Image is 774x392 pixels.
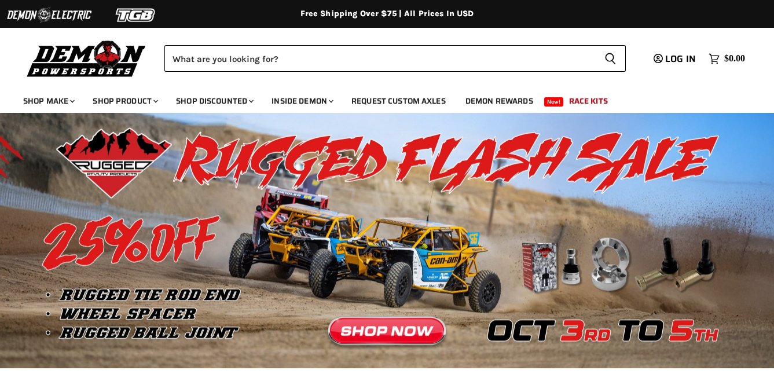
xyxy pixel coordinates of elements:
form: Product [164,45,626,72]
img: Demon Powersports [23,38,150,79]
span: New! [544,97,564,107]
button: Search [595,45,626,72]
span: Log in [665,52,696,66]
a: Log in [648,54,703,64]
a: Shop Make [14,89,82,113]
img: TGB Logo 2 [93,4,179,26]
a: Inside Demon [263,89,340,113]
span: $0.00 [724,53,745,64]
a: Shop Discounted [167,89,261,113]
a: Shop Product [84,89,165,113]
a: Race Kits [560,89,617,113]
img: Demon Electric Logo 2 [6,4,93,26]
input: Search [164,45,595,72]
a: $0.00 [703,50,751,67]
a: Request Custom Axles [343,89,454,113]
a: Demon Rewards [457,89,542,113]
ul: Main menu [14,85,742,113]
